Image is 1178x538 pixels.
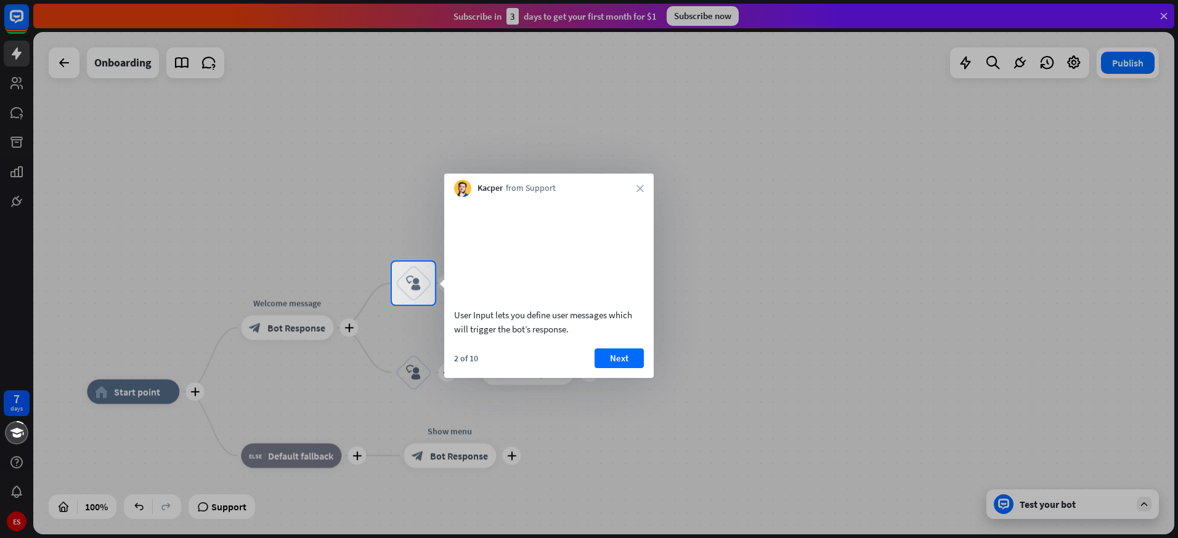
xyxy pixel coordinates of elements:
[477,182,503,195] span: Kacper
[595,348,644,368] button: Next
[506,182,556,195] span: from Support
[454,308,644,336] div: User Input lets you define user messages which will trigger the bot’s response.
[406,276,421,291] i: block_user_input
[454,353,478,364] div: 2 of 10
[10,5,47,42] button: Open LiveChat chat widget
[636,185,644,192] i: close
